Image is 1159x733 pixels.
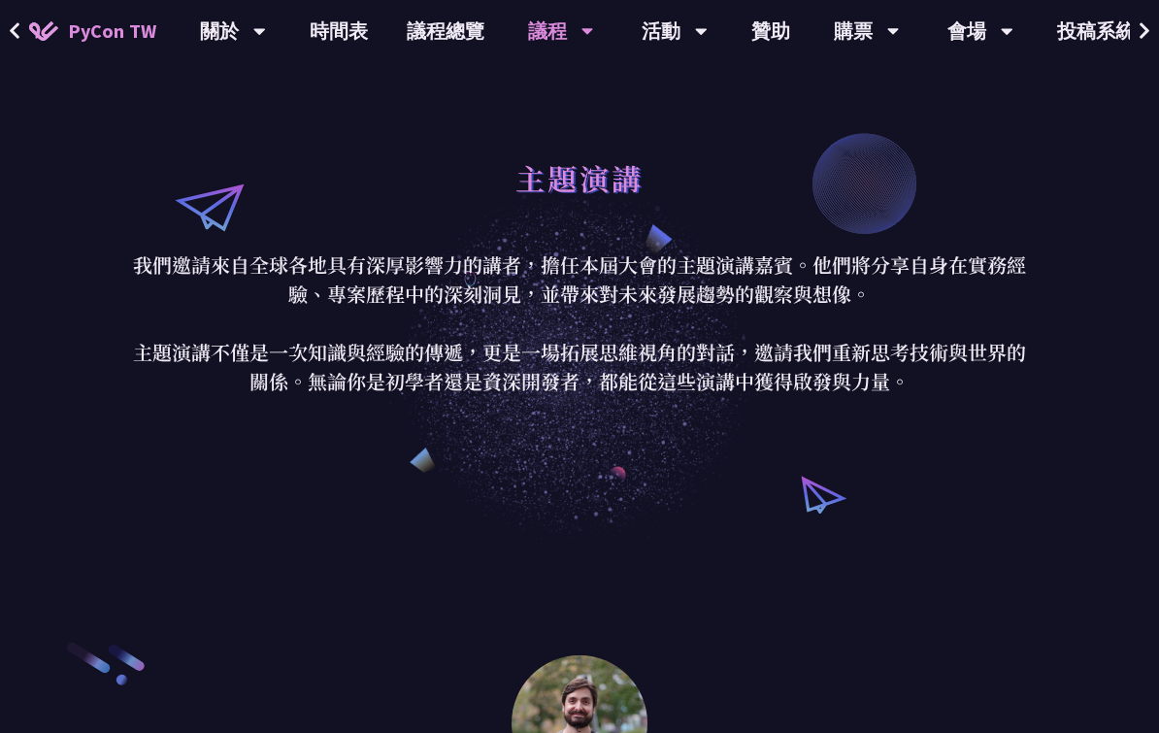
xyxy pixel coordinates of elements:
[515,149,644,207] h1: 主題演講
[10,7,176,55] a: PyCon TW
[128,250,1031,396] p: 我們邀請來自全球各地具有深厚影響力的講者，擔任本屆大會的主題演講嘉賓。他們將分享自身在實務經驗、專案歷程中的深刻洞見，並帶來對未來發展趨勢的觀察與想像。 主題演講不僅是一次知識與經驗的傳遞，更是...
[29,21,58,41] img: Home icon of PyCon TW 2025
[68,17,156,46] span: PyCon TW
